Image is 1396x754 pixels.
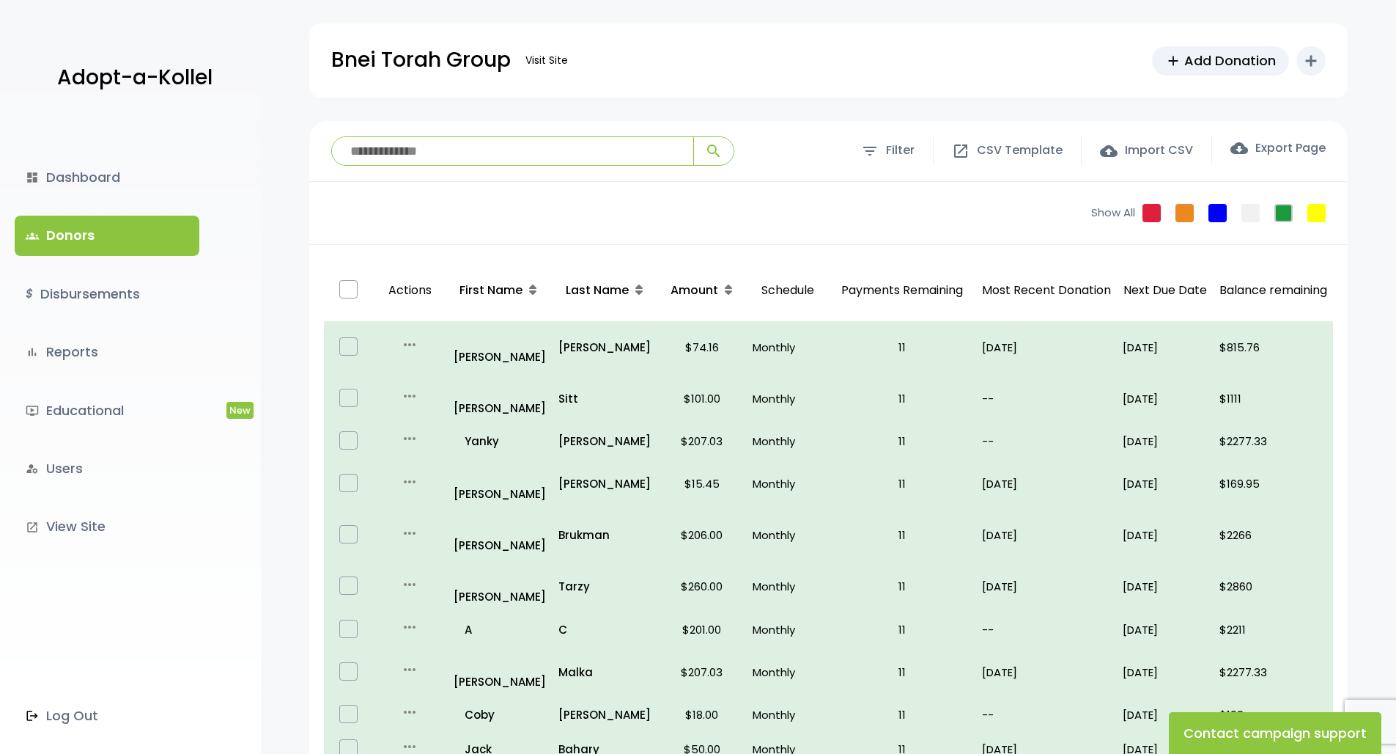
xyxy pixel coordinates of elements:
[401,576,418,593] i: more_horiz
[1123,474,1208,494] p: [DATE]
[1219,280,1327,301] p: Balance remaining
[1123,662,1208,682] p: [DATE]
[558,620,651,640] a: C
[15,449,199,488] a: manage_accountsUsers
[1152,46,1289,76] a: addAdd Donation
[401,430,418,447] i: more_horiz
[982,431,1111,451] p: --
[982,620,1111,640] p: --
[1219,474,1327,494] p: $169.95
[558,525,651,545] a: Brukman
[982,474,1111,494] p: [DATE]
[26,521,39,534] i: launch
[50,43,213,114] a: Adopt-a-Kollel
[982,577,1111,596] p: [DATE]
[705,142,723,160] span: search
[57,59,213,96] p: Adopt-a-Kollel
[1123,280,1208,301] p: Next Due Date
[454,464,547,504] a: [PERSON_NAME]
[454,431,547,451] a: Yanky
[834,337,970,357] p: 11
[454,567,547,607] a: [PERSON_NAME]
[454,705,547,725] a: Coby
[1123,389,1208,409] p: [DATE]
[401,336,418,354] i: more_horiz
[401,618,418,636] i: more_horiz
[26,171,39,184] i: dashboard
[693,137,734,165] button: search
[1219,337,1327,357] p: $815.76
[663,431,741,451] p: $207.03
[834,525,970,545] p: 11
[1091,205,1135,222] a: Show All
[15,391,199,431] a: ondemand_videoEducationalNew
[26,284,33,305] i: $
[671,282,718,299] span: Amount
[15,696,199,736] a: Log Out
[401,473,418,491] i: more_horiz
[1184,51,1276,70] span: Add Donation
[834,620,970,640] p: 11
[454,327,547,367] a: [PERSON_NAME]
[1100,142,1118,160] span: cloud_upload
[1302,52,1320,70] i: add
[834,266,970,316] p: Payments Remaining
[15,332,199,372] a: bar_chartReports
[982,337,1111,357] p: [DATE]
[1123,620,1208,640] p: [DATE]
[1219,662,1327,682] p: $2277.33
[454,652,547,692] a: [PERSON_NAME]
[558,705,651,725] a: [PERSON_NAME]
[1296,46,1326,76] button: add
[26,404,39,417] i: ondemand_video
[952,142,970,160] span: open_in_new
[753,389,822,409] p: Monthly
[26,230,39,243] span: groups
[1219,525,1327,545] p: $2266
[401,661,418,678] i: more_horiz
[1123,705,1208,725] p: [DATE]
[1219,577,1327,596] p: $2860
[982,705,1111,725] p: --
[663,525,741,545] p: $206.00
[1230,139,1326,157] label: Export Page
[1219,389,1327,409] p: $1111
[982,280,1111,301] p: Most Recent Donation
[1165,53,1181,69] span: add
[886,140,915,161] span: Filter
[982,662,1111,682] p: [DATE]
[15,216,199,255] a: groupsDonors
[753,431,822,451] p: Monthly
[663,389,741,409] p: $101.00
[753,662,822,682] p: Monthly
[558,431,651,451] a: [PERSON_NAME]
[1219,705,1327,725] p: $198
[1219,431,1327,451] p: $2277.33
[834,431,970,451] p: 11
[1123,525,1208,545] p: [DATE]
[454,516,547,555] a: [PERSON_NAME]
[558,577,651,596] a: Tarzy
[753,577,822,596] p: Monthly
[861,142,879,160] span: filter_list
[663,337,741,357] p: $74.16
[982,525,1111,545] p: [DATE]
[454,378,547,418] a: [PERSON_NAME]
[558,474,651,494] a: [PERSON_NAME]
[834,577,970,596] p: 11
[558,389,651,409] a: Sitt
[558,337,651,357] a: [PERSON_NAME]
